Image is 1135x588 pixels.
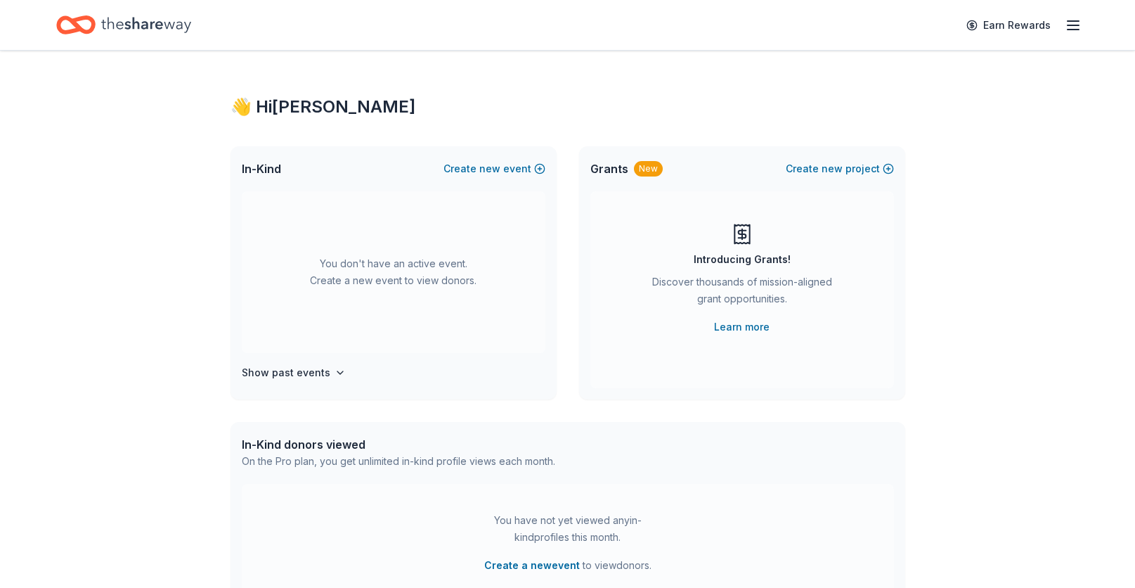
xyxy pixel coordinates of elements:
[242,453,555,470] div: On the Pro plan, you get unlimited in-kind profile views each month.
[714,319,770,335] a: Learn more
[484,557,580,574] button: Create a newevent
[822,160,843,177] span: new
[786,160,894,177] button: Createnewproject
[242,191,545,353] div: You don't have an active event. Create a new event to view donors.
[242,436,555,453] div: In-Kind donors viewed
[590,160,628,177] span: Grants
[647,274,838,313] div: Discover thousands of mission-aligned grant opportunities.
[958,13,1059,38] a: Earn Rewards
[634,161,663,177] div: New
[242,364,346,381] button: Show past events
[242,364,330,381] h4: Show past events
[480,512,656,546] div: You have not yet viewed any in-kind profiles this month.
[242,160,281,177] span: In-Kind
[484,557,651,574] span: to view donors .
[479,160,500,177] span: new
[694,251,791,268] div: Introducing Grants!
[231,96,905,118] div: 👋 Hi [PERSON_NAME]
[443,160,545,177] button: Createnewevent
[56,8,191,41] a: Home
